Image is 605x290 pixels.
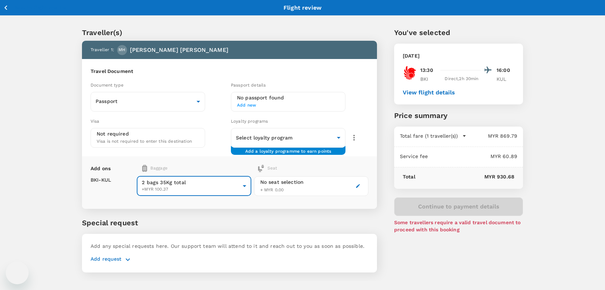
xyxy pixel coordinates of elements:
span: 2 bags 35Kg total [142,179,239,186]
p: Some travellers require a valid travel document to proceed with this booking [394,219,523,233]
p: BKI - KUL [91,176,111,183]
p: Traveller(s) [82,27,377,38]
p: Add ons [91,165,111,172]
span: Visa is not required to enter this destination [97,139,192,144]
img: OD [403,66,417,80]
iframe: Button to launch messaging window [6,261,29,284]
p: BKI [420,75,438,83]
p: MYR 60.89 [428,153,517,160]
span: Loyalty programs [231,119,268,124]
p: Special request [82,217,377,228]
p: [PERSON_NAME] [PERSON_NAME] [130,46,228,54]
p: 13:30 [420,67,433,74]
span: Add new [237,102,339,109]
p: KUL [497,75,514,83]
p: Not required [97,130,129,137]
button: View flight details [403,89,455,96]
button: Total fare (1 traveller(s)) [400,132,466,139]
img: baggage-icon [142,165,147,172]
p: 16:00 [497,67,514,74]
h6: No passport found [237,94,339,102]
p: You've selected [394,27,523,38]
p: Add request [91,255,122,264]
span: +MYR 100.37 [142,186,239,193]
p: MYR 930.68 [415,173,514,180]
div: 2 bags 35Kg total+MYR 100.37 [137,176,251,196]
p: Flight review [284,4,321,12]
p: Traveller 1 : [91,46,114,54]
img: baggage-icon [257,165,265,172]
span: Visa [91,119,100,124]
div: ​ [231,129,345,147]
div: Baggage [142,165,226,172]
p: Add any special requests here. Our support team will attend to it and reach out to you as soon as... [91,242,368,250]
p: Service fee [400,153,428,160]
p: Total fare (1 traveller(s)) [400,132,458,139]
div: Direct , 2h 30min [442,75,481,83]
p: Total [403,173,415,180]
div: Passport [91,93,205,110]
span: Document type [91,83,124,88]
span: MH [118,46,125,54]
button: Back to flight results [3,3,66,12]
p: [DATE] [403,52,420,59]
span: Passport details [231,83,266,88]
span: + MYR 0.00 [260,187,284,192]
h6: Travel Document [91,68,368,75]
p: Back to flight results [13,4,66,11]
p: Price summary [394,110,523,121]
div: No seat selection [260,178,304,186]
span: Add a loyalty programme to earn points [245,148,331,149]
p: Passport [96,98,194,105]
div: Seat [257,165,277,172]
p: MYR 869.79 [466,132,517,139]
